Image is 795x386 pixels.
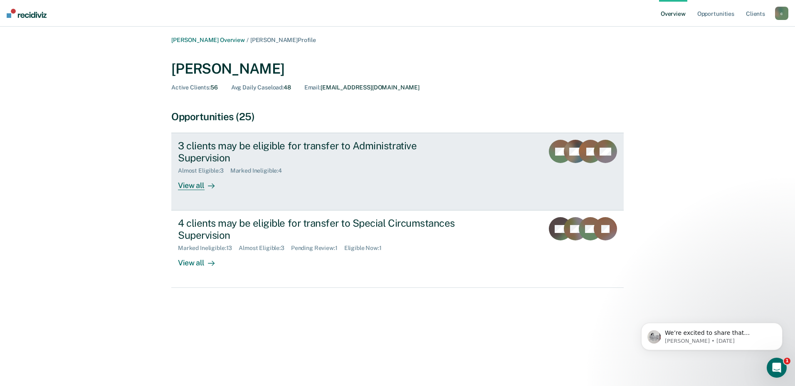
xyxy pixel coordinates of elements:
[178,140,470,164] div: 3 clients may be eligible for transfer to Administrative Supervision
[171,37,245,43] a: [PERSON_NAME] Overview
[245,37,250,43] span: /
[304,84,321,91] span: Email :
[250,37,316,43] span: [PERSON_NAME] Profile
[767,358,787,378] iframe: Intercom live chat
[344,245,388,252] div: Eligible Now : 1
[239,245,291,252] div: Almost Eligible : 3
[171,60,624,77] div: [PERSON_NAME]
[171,84,218,91] div: 56
[171,210,624,288] a: 4 clients may be eligible for transfer to Special Circumstances SupervisionMarked Ineligible:13Al...
[171,84,210,91] span: Active Clients :
[231,84,291,91] div: 48
[171,133,624,210] a: 3 clients may be eligible for transfer to Administrative SupervisionAlmost Eligible:3Marked Ineli...
[291,245,344,252] div: Pending Review : 1
[775,7,788,20] button: c
[7,9,47,18] img: Recidiviz
[230,167,289,174] div: Marked Ineligible : 4
[171,111,624,123] div: Opportunities (25)
[178,245,239,252] div: Marked Ineligible : 13
[231,84,284,91] span: Avg Daily Caseload :
[304,84,420,91] div: [EMAIL_ADDRESS][DOMAIN_NAME]
[178,167,230,174] div: Almost Eligible : 3
[178,174,225,191] div: View all
[784,358,790,364] span: 1
[629,305,795,364] iframe: Intercom notifications message
[178,217,470,241] div: 4 clients may be eligible for transfer to Special Circumstances Supervision
[178,252,225,268] div: View all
